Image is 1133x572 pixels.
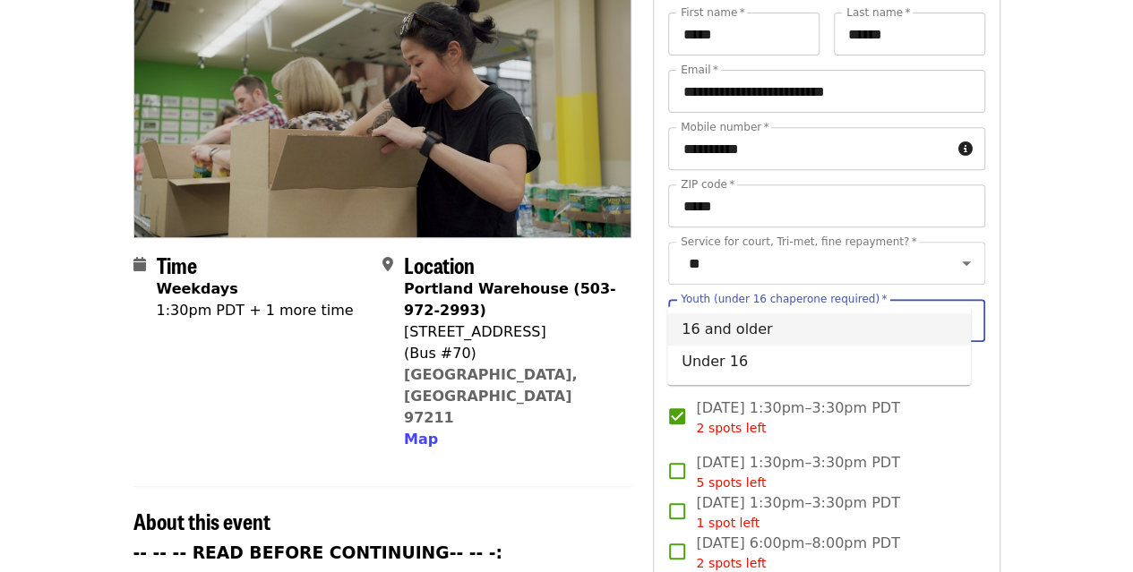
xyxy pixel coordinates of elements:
div: [STREET_ADDRESS] [404,321,617,343]
input: First name [668,13,820,55]
label: First name [681,7,745,18]
label: Email [681,64,718,75]
span: [DATE] 1:30pm–3:30pm PDT [696,452,899,492]
span: [DATE] 1:30pm–3:30pm PDT [696,492,899,533]
span: 5 spots left [696,475,766,490]
li: 16 and older [667,313,971,346]
span: About this event [133,505,270,536]
i: circle-info icon [958,141,973,158]
label: Service for court, Tri-met, fine repayment? [681,236,917,247]
span: [DATE] 1:30pm–3:30pm PDT [696,397,899,438]
i: calendar icon [133,256,146,273]
label: Last name [846,7,910,18]
input: ZIP code [668,184,984,227]
i: map-marker-alt icon [382,256,393,273]
span: 2 spots left [696,556,766,570]
strong: Portland Warehouse (503-972-2993) [404,280,616,319]
button: Map [404,429,438,450]
button: Open [954,251,979,276]
a: [GEOGRAPHIC_DATA], [GEOGRAPHIC_DATA] 97211 [404,366,578,426]
label: ZIP code [681,179,734,190]
span: Location [404,249,475,280]
div: 1:30pm PDT + 1 more time [157,300,354,321]
span: Time [157,249,197,280]
span: 1 spot left [696,516,760,530]
button: Close [954,308,979,333]
label: Mobile number [681,122,768,132]
strong: Weekdays [157,280,238,297]
input: Last name [834,13,985,55]
div: (Bus #70) [404,343,617,364]
label: Youth (under 16 chaperone required) [681,294,887,304]
li: Under 16 [667,346,971,378]
input: Mobile number [668,127,950,170]
span: Map [404,431,438,448]
span: 2 spots left [696,421,766,435]
strong: -- -- -- READ BEFORE CONTINUING-- -- -: [133,543,502,562]
input: Email [668,70,984,113]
